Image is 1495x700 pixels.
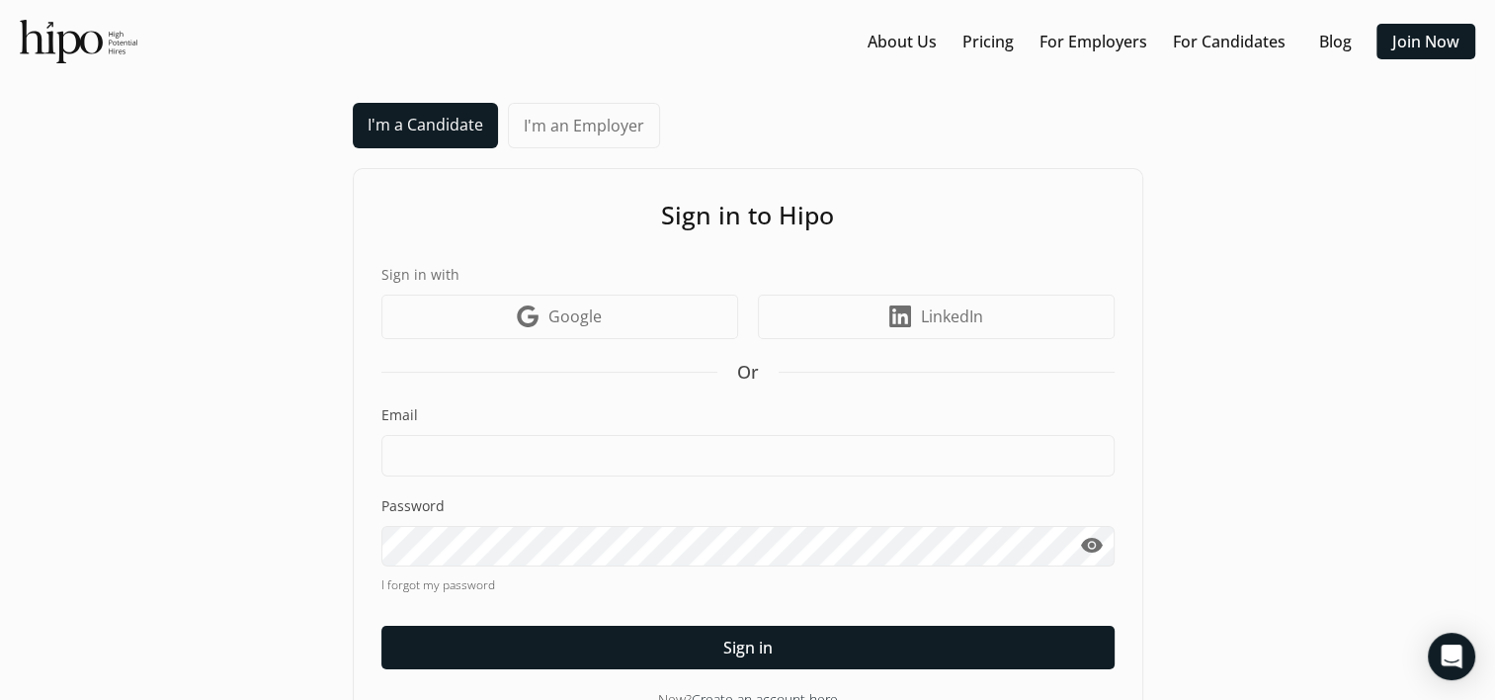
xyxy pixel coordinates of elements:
button: Sign in [381,626,1115,669]
button: Join Now [1376,24,1475,59]
div: Open Intercom Messenger [1428,633,1475,680]
a: For Candidates [1173,30,1286,53]
span: Google [548,305,602,328]
img: official-logo [20,20,137,63]
button: Blog [1303,24,1367,59]
h1: Sign in to Hipo [381,197,1115,234]
label: Password [381,496,1115,516]
button: For Candidates [1165,24,1293,59]
a: Join Now [1392,30,1459,53]
a: For Employers [1039,30,1147,53]
button: visibility [1070,525,1115,567]
label: Email [381,405,1115,425]
a: I'm an Employer [508,103,660,148]
label: Sign in with [381,264,1115,285]
span: Sign in [723,636,773,659]
button: For Employers [1032,24,1155,59]
button: Pricing [955,24,1022,59]
a: Blog [1319,30,1352,53]
button: About Us [860,24,945,59]
a: Pricing [962,30,1014,53]
a: Google [381,295,738,339]
a: I forgot my password [381,576,1115,594]
a: About Us [868,30,937,53]
span: Or [737,359,759,386]
a: I'm a Candidate [353,103,498,148]
span: LinkedIn [921,305,983,328]
span: visibility [1080,534,1104,558]
a: LinkedIn [758,295,1115,339]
